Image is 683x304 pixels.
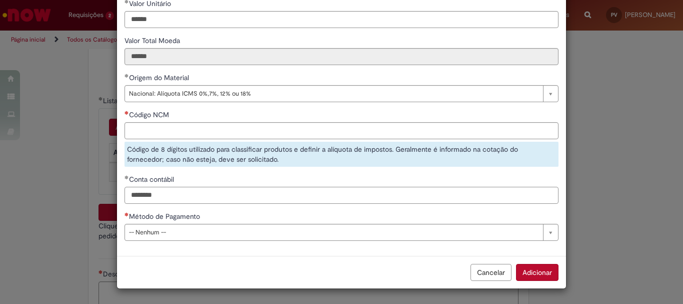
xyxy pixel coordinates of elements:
[129,175,176,184] span: Conta contábil
[124,122,558,139] input: Código NCM
[129,86,538,102] span: Nacional: Alíquota ICMS 0%,7%, 12% ou 18%
[129,110,171,119] span: Código NCM
[129,224,538,240] span: -- Nenhum --
[124,111,129,115] span: Necessários
[124,11,558,28] input: Valor Unitário
[470,264,511,281] button: Cancelar
[124,36,182,45] span: Somente leitura - Valor Total Moeda
[124,187,558,204] input: Conta contábil
[124,48,558,65] input: Valor Total Moeda
[129,212,202,221] span: Método de Pagamento
[124,175,129,179] span: Obrigatório Preenchido
[124,142,558,167] div: Código de 8 dígitos utilizado para classificar produtos e definir a alíquota de impostos. Geralme...
[129,73,191,82] span: Origem do Material
[124,74,129,78] span: Obrigatório Preenchido
[516,264,558,281] button: Adicionar
[124,212,129,216] span: Necessários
